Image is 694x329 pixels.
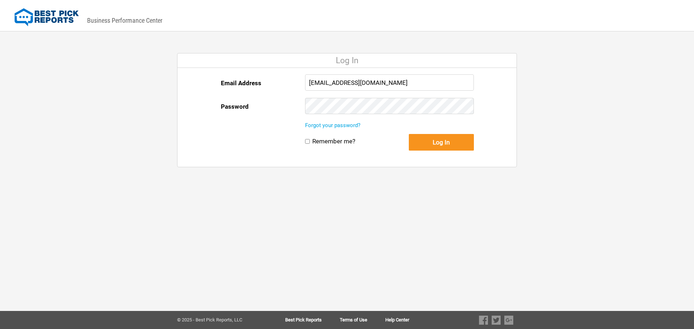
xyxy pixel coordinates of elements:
img: Best Pick Reports Logo [14,8,79,26]
label: Remember me? [312,138,355,145]
button: Log In [409,134,474,151]
a: Best Pick Reports [285,317,340,322]
div: © 2025 - Best Pick Reports, LLC [177,317,262,322]
a: Forgot your password? [305,122,360,129]
label: Password [221,98,249,115]
label: Email Address [221,74,261,92]
a: Terms of Use [340,317,385,322]
div: Log In [177,53,517,68]
a: Help Center [385,317,409,322]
